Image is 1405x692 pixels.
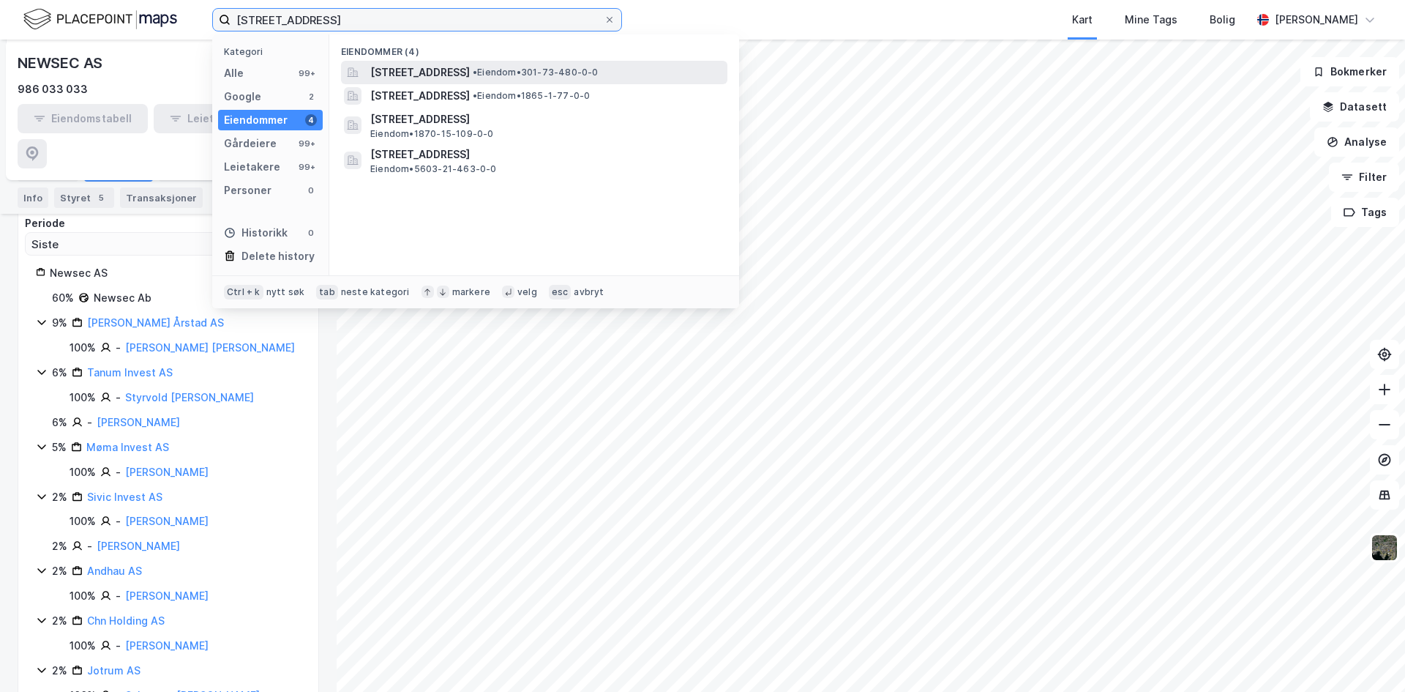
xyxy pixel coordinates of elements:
a: [PERSON_NAME] Årstad AS [87,316,224,329]
button: Tags [1331,198,1399,227]
div: Personer [224,182,271,199]
div: 60% [52,289,74,307]
button: Analyse [1314,127,1399,157]
div: velg [517,286,537,298]
span: • [473,67,477,78]
img: 9k= [1371,534,1398,562]
div: Bolig [1210,11,1235,29]
a: [PERSON_NAME] [125,515,209,527]
div: tab [316,285,338,300]
span: Eiendom • 1865-1-77-0-0 [473,90,590,102]
div: 0 [305,227,317,239]
div: Historikk [224,224,288,242]
div: 2% [52,612,67,630]
div: - [116,637,121,655]
div: neste kategori [341,286,410,298]
div: 9% [52,314,67,332]
div: Eiendommer (4) [329,34,739,61]
div: Eiendommer [224,111,288,129]
span: [STREET_ADDRESS] [370,87,470,105]
div: 2% [52,537,67,555]
div: 6% [52,364,67,382]
div: - [116,587,121,605]
div: Mine Tags [1125,11,1177,29]
div: 100% [70,389,96,406]
div: 99+ [296,138,317,149]
a: Møma Invest AS [86,441,169,453]
div: Ctrl + k [224,285,263,300]
div: Info [18,187,48,208]
button: Bokmerker [1300,57,1399,86]
div: markere [452,286,490,298]
div: 2% [52,488,67,506]
div: 100% [70,637,96,655]
a: [PERSON_NAME] [97,416,180,428]
div: 100% [70,513,96,530]
a: [PERSON_NAME] [97,540,180,552]
img: logo.f888ab2527a4732fd821a326f86c7f29.svg [23,7,177,32]
a: [PERSON_NAME] [125,589,209,602]
div: Alle [224,64,244,82]
iframe: Chat Widget [1332,622,1405,692]
div: 100% [70,464,96,481]
div: nytt søk [266,286,305,298]
a: [PERSON_NAME] [125,466,209,478]
span: [STREET_ADDRESS] [370,64,470,81]
div: 99+ [296,67,317,79]
button: Filter [1329,163,1399,192]
div: NEWSEC AS [18,51,105,75]
div: 986 033 033 [18,81,88,98]
div: 6% [52,414,67,431]
div: 2% [52,562,67,580]
div: Periode [25,215,312,232]
div: Transaksjoner [120,187,203,208]
div: - [116,513,121,530]
div: Kart [1072,11,1093,29]
div: Google [224,88,261,105]
div: 4 [305,114,317,126]
span: Eiendom • 5603-21-463-0-0 [370,163,497,175]
div: Kategori [224,46,323,57]
a: Jotrum AS [87,664,140,677]
span: Eiendom • 1870-15-109-0-0 [370,128,494,140]
a: [PERSON_NAME] [125,639,209,652]
div: 5 [94,190,108,205]
a: Sivic Invest AS [87,491,162,503]
div: 100% [70,339,96,357]
div: avbryt [574,286,604,298]
a: Tanum Invest AS [87,366,173,379]
div: Gårdeiere [224,135,277,152]
div: 5% [52,439,67,456]
span: • [473,90,477,101]
span: [STREET_ADDRESS] [370,111,722,128]
div: - [87,537,92,555]
div: 0 [305,185,317,196]
div: 2 [305,91,317,103]
div: Delete history [241,248,315,265]
div: Newsec Ab [94,289,151,307]
div: 99+ [296,161,317,173]
input: ClearOpen [26,233,311,255]
span: [STREET_ADDRESS] [370,146,722,163]
div: [PERSON_NAME] [1275,11,1358,29]
div: - [116,339,121,357]
input: Søk på adresse, matrikkel, gårdeiere, leietakere eller personer [231,9,604,31]
a: Chn Holding AS [87,614,165,627]
div: - [116,389,121,406]
div: - [87,414,92,431]
div: 2% [52,662,67,680]
div: esc [549,285,572,300]
div: Leietakere [224,158,280,176]
button: Datasett [1310,92,1399,122]
div: Newsec AS [50,264,301,282]
div: - [116,464,121,481]
span: Eiendom • 301-73-480-0-0 [473,67,599,78]
a: Andhau AS [87,565,142,577]
a: [PERSON_NAME] [PERSON_NAME] [125,341,295,354]
div: Styret [54,187,114,208]
div: 100% [70,587,96,605]
a: Styrvold [PERSON_NAME] [125,391,254,403]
